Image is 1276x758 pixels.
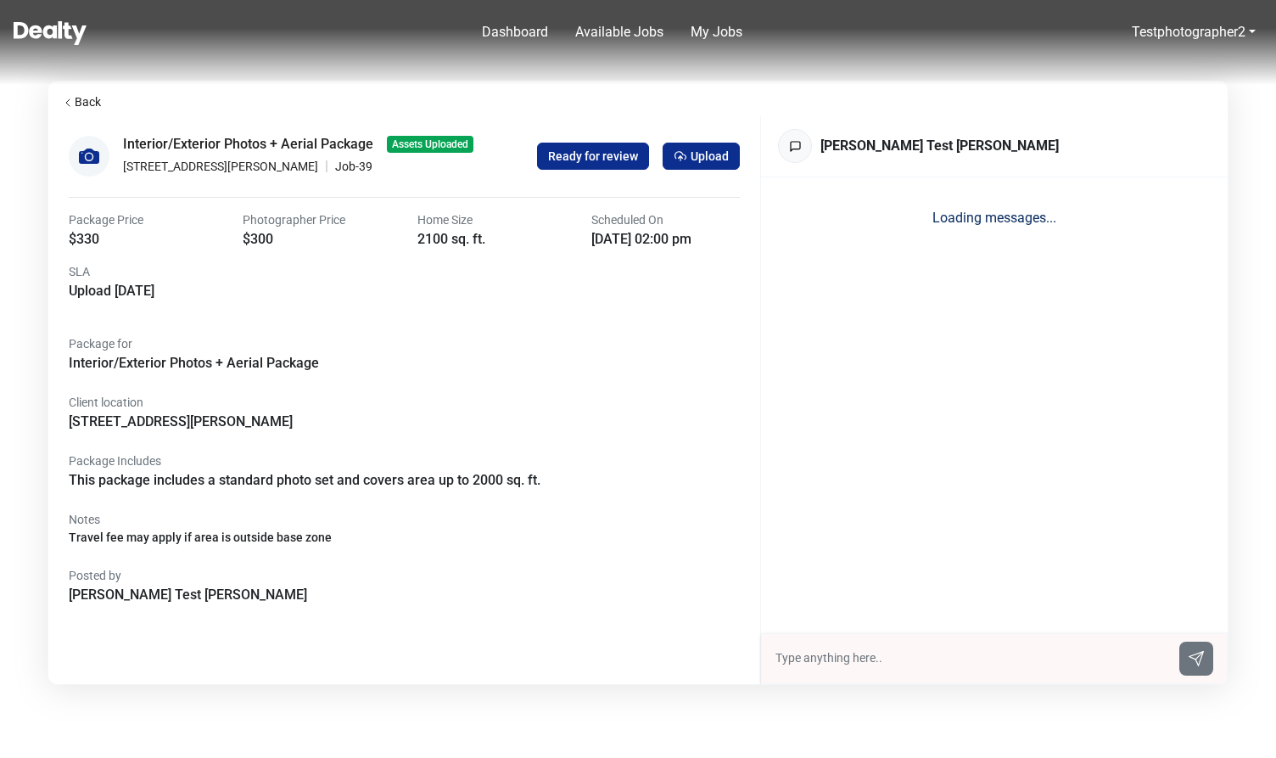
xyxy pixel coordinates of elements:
[775,649,1169,667] input: Type anything here..
[475,15,555,49] a: Dashboard
[568,15,670,49] a: Available Jobs
[69,263,217,281] p: SLA
[537,143,649,170] button: Ready for review
[69,229,217,250] p: $330
[691,150,729,162] span: Upload
[69,511,740,529] p: Notes
[1132,24,1245,40] a: Testphotographer2
[69,412,740,432] p: [STREET_ADDRESS][PERSON_NAME]
[69,585,307,605] span: [PERSON_NAME] Test [PERSON_NAME]
[69,470,740,491] p: This package includes a standard photo set and covers area up to 2000 sq. ft.
[8,707,59,758] iframe: BigID CMP Widget
[69,394,740,412] p: Client location
[69,567,740,585] p: Posted by
[335,158,372,176] span: Job-39
[48,81,114,115] button: Back
[69,529,740,547] p: Travel fee may apply if area is outside base zone
[123,158,318,176] p: [STREET_ADDRESS][PERSON_NAME]
[69,281,217,301] p: Upload [DATE]
[663,143,740,170] button: Upload
[69,211,217,229] p: Package Price
[591,229,740,250] p: [DATE] 02:00 pm
[684,15,749,49] a: My Jobs
[932,210,1056,226] span: Loading messages...
[417,211,566,229] p: Home Size
[820,138,1059,154] h4: [PERSON_NAME] Test [PERSON_NAME]
[591,211,740,229] p: Scheduled On
[1125,15,1262,49] a: Testphotographer2
[69,335,740,353] p: Package for
[417,229,566,250] p: 2100 sq. ft.
[387,136,473,153] span: Assets Uploaded
[69,353,740,373] p: Interior/Exterior Photos + Aerial Package
[14,21,87,45] img: Dealty - Buy, Sell & Rent Homes
[69,452,740,470] p: Package Includes
[325,156,328,177] span: |
[243,229,391,250] p: $300
[123,136,373,152] h5: Interior/Exterior Photos + Aerial Package
[243,211,391,229] p: Photographer Price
